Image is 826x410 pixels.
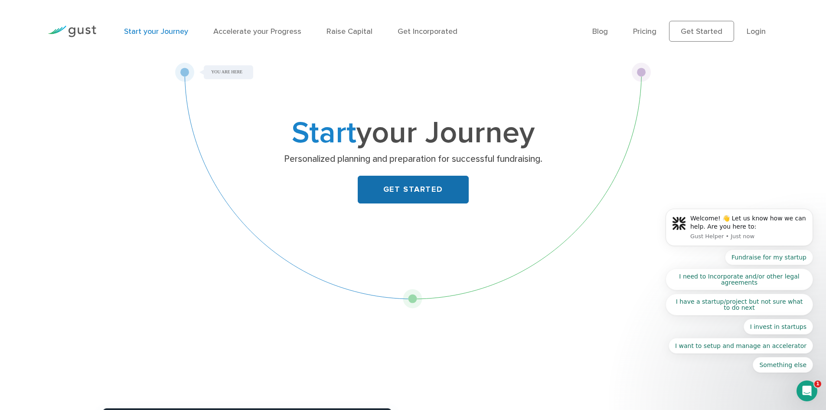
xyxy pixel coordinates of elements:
[592,27,608,36] a: Blog
[747,27,766,36] a: Login
[814,380,821,387] span: 1
[653,72,826,387] iframe: Intercom notifications message
[669,21,734,42] a: Get Started
[292,115,356,151] span: Start
[124,27,188,36] a: Start your Journey
[633,27,656,36] a: Pricing
[398,27,457,36] a: Get Incorporated
[242,119,584,147] h1: your Journey
[358,176,469,203] a: GET STARTED
[245,153,581,165] p: Personalized planning and preparation for successful fundraising.
[326,27,372,36] a: Raise Capital
[213,27,301,36] a: Accelerate your Progress
[48,26,96,37] img: Gust Logo
[797,380,817,401] iframe: Intercom live chat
